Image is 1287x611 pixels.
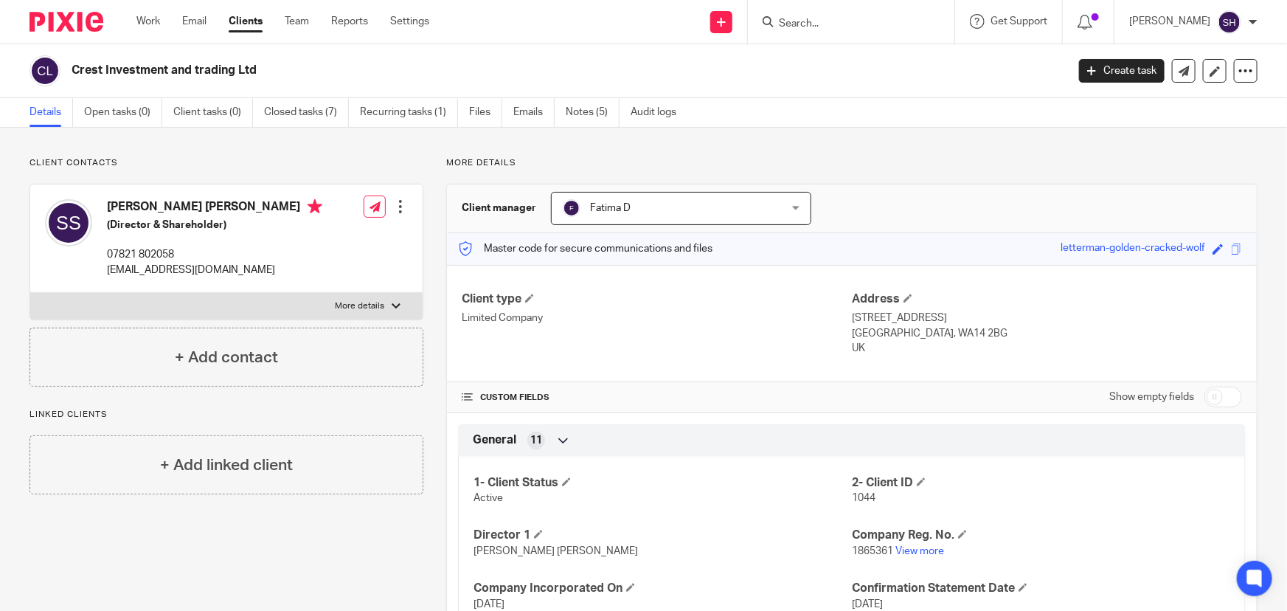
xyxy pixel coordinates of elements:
a: Work [136,14,160,29]
h4: [PERSON_NAME] [PERSON_NAME] [107,199,322,218]
p: UK [852,341,1242,356]
h3: Client manager [462,201,536,215]
img: svg%3E [1218,10,1241,34]
span: [DATE] [473,599,504,610]
a: Audit logs [631,98,687,127]
h4: Address [852,291,1242,307]
span: 1044 [852,493,875,503]
p: Limited Company [462,311,852,325]
a: Files [469,98,502,127]
a: Open tasks (0) [84,98,162,127]
span: 1865361 [852,546,893,556]
h4: Director 1 [473,528,852,543]
a: Details [30,98,73,127]
p: Client contacts [30,157,423,169]
p: 07821 802058 [107,247,322,262]
a: View more [895,546,944,556]
a: Emails [513,98,555,127]
input: Search [777,18,910,31]
a: Reports [331,14,368,29]
img: svg%3E [30,55,60,86]
span: [PERSON_NAME] [PERSON_NAME] [473,546,638,556]
h4: Client type [462,291,852,307]
a: Notes (5) [566,98,620,127]
p: More details [335,300,384,312]
span: General [473,432,516,448]
p: [GEOGRAPHIC_DATA], WA14 2BG [852,326,1242,341]
h4: CUSTOM FIELDS [462,392,852,404]
h4: Confirmation Statement Date [852,581,1230,596]
h4: + Add contact [175,346,278,369]
img: svg%3E [563,199,580,217]
h5: (Director & Shareholder) [107,218,322,232]
img: Pixie [30,12,103,32]
p: Linked clients [30,409,423,421]
a: Clients [229,14,263,29]
a: Settings [390,14,429,29]
p: [STREET_ADDRESS] [852,311,1242,325]
p: [PERSON_NAME] [1129,14,1210,29]
span: Active [473,493,503,503]
h4: 2- Client ID [852,475,1230,491]
img: svg%3E [45,199,92,246]
h4: Company Incorporated On [473,581,852,596]
p: Master code for secure communications and files [458,241,712,256]
h2: Crest Investment and trading Ltd [72,63,860,78]
p: [EMAIL_ADDRESS][DOMAIN_NAME] [107,263,322,277]
a: Email [182,14,207,29]
h4: 1- Client Status [473,475,852,491]
i: Primary [308,199,322,214]
a: Closed tasks (7) [264,98,349,127]
h4: + Add linked client [160,454,293,477]
label: Show empty fields [1109,390,1194,404]
a: Create task [1079,59,1165,83]
span: 11 [530,433,542,448]
h4: Company Reg. No. [852,528,1230,543]
span: Get Support [991,16,1047,27]
span: [DATE] [852,599,883,610]
p: More details [446,157,1257,169]
a: Client tasks (0) [173,98,253,127]
span: Fatima D [590,203,631,213]
a: Recurring tasks (1) [360,98,458,127]
a: Team [285,14,309,29]
div: letterman-golden-cracked-wolf [1061,241,1205,258]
